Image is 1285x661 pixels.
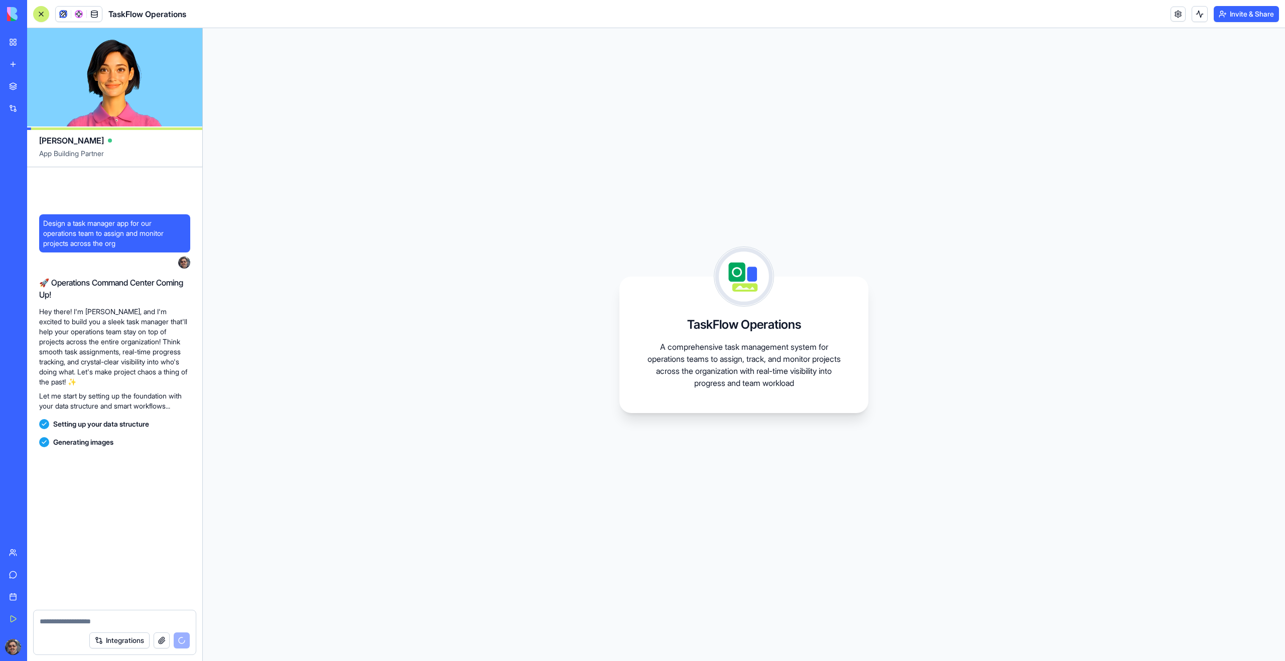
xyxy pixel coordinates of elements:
[5,639,21,655] img: ACg8ocJQlW9fFRt9XzRrZLXUp2B1TbQuUS2RlpL6oDqAEIbsPeWV1D7M2Q=s96-c
[53,437,113,447] span: Generating images
[108,8,186,20] span: TaskFlow Operations
[89,632,150,648] button: Integrations
[39,277,190,301] h2: 🚀 Operations Command Center Coming Up!
[178,256,190,269] img: ACg8ocJQlW9fFRt9XzRrZLXUp2B1TbQuUS2RlpL6oDqAEIbsPeWV1D7M2Q=s96-c
[53,419,149,429] span: Setting up your data structure
[39,135,104,147] span: [PERSON_NAME]
[39,391,190,411] p: Let me start by setting up the foundation with your data structure and smart workflows...
[39,307,190,387] p: Hey there! I'm [PERSON_NAME], and I'm excited to build you a sleek task manager that'll help your...
[644,341,844,389] p: A comprehensive task management system for operations teams to assign, track, and monitor project...
[39,149,190,167] span: App Building Partner
[687,317,801,333] h3: TaskFlow Operations
[7,7,69,21] img: logo
[43,218,186,248] span: Design a task manager app for our operations team to assign and monitor projects across the org
[1214,6,1279,22] button: Invite & Share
